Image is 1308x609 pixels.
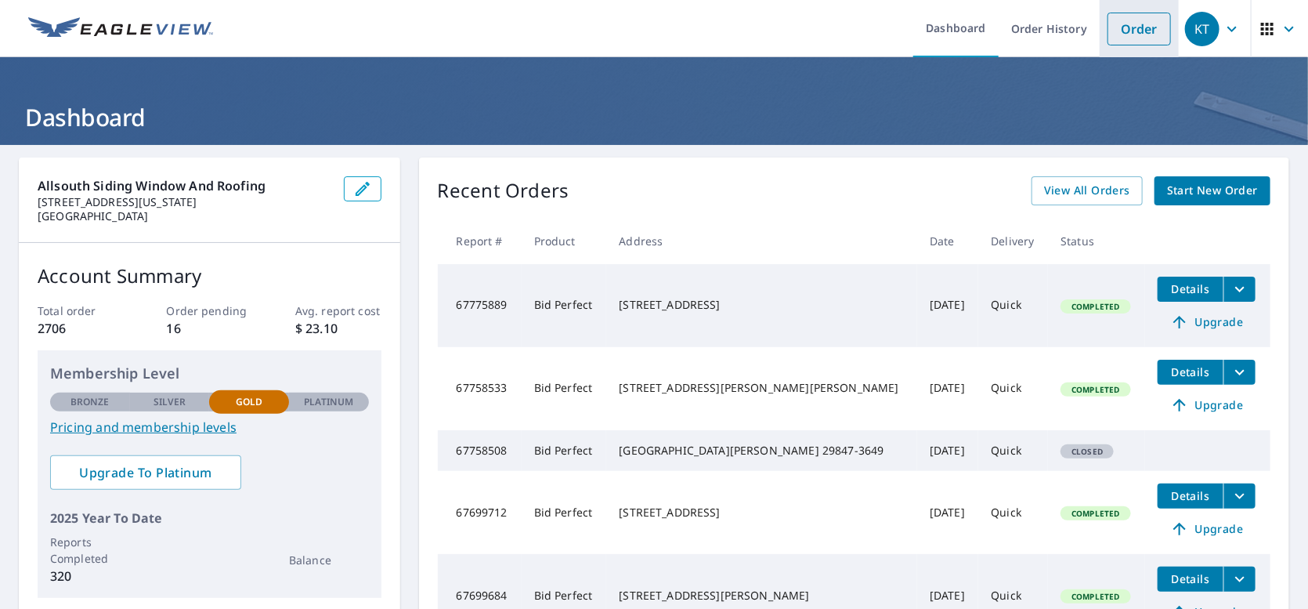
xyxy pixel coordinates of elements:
p: 320 [50,567,130,585]
p: $ 23.10 [295,319,381,338]
a: Upgrade To Platinum [50,455,241,490]
a: View All Orders [1032,176,1143,205]
td: Bid Perfect [522,471,607,554]
td: [DATE] [917,430,978,471]
p: Recent Orders [438,176,569,205]
td: [DATE] [917,347,978,430]
td: Bid Perfect [522,347,607,430]
p: Total order [38,303,124,319]
span: Upgrade [1167,396,1246,415]
th: Product [522,218,607,264]
span: Details [1167,281,1214,296]
span: Completed [1062,508,1129,519]
div: [STREET_ADDRESS] [619,297,905,313]
p: Allsouth Siding Window and Roofing [38,176,331,195]
td: [DATE] [917,264,978,347]
p: [GEOGRAPHIC_DATA] [38,209,331,223]
th: Status [1048,218,1145,264]
span: Start New Order [1167,181,1258,201]
p: 2706 [38,319,124,338]
button: detailsBtn-67699684 [1158,567,1223,592]
div: [STREET_ADDRESS][PERSON_NAME][PERSON_NAME] [619,380,905,396]
td: Quick [978,471,1048,554]
p: 2025 Year To Date [50,509,369,527]
a: Upgrade [1158,517,1256,542]
td: 67758508 [438,430,522,471]
p: Silver [154,395,186,409]
span: Completed [1062,301,1129,312]
div: [STREET_ADDRESS][PERSON_NAME] [619,588,905,604]
p: Avg. report cost [295,303,381,319]
span: View All Orders [1044,181,1130,201]
button: detailsBtn-67699712 [1158,484,1223,509]
a: Upgrade [1158,310,1256,335]
span: Completed [1062,384,1129,395]
p: Reports Completed [50,534,130,567]
span: Upgrade To Platinum [63,464,229,481]
td: 67758533 [438,347,522,430]
span: Closed [1062,446,1112,457]
p: [STREET_ADDRESS][US_STATE] [38,195,331,209]
td: Quick [978,347,1048,430]
button: filesDropdownBtn-67699684 [1223,567,1256,592]
img: EV Logo [28,17,213,41]
a: Order [1107,13,1171,45]
p: Bronze [70,395,110,409]
a: Pricing and membership levels [50,418,369,437]
th: Address [606,218,917,264]
td: Quick [978,430,1048,471]
td: Bid Perfect [522,264,607,347]
h1: Dashboard [19,101,1289,133]
button: filesDropdownBtn-67758533 [1223,360,1256,385]
span: Details [1167,571,1214,586]
td: Bid Perfect [522,430,607,471]
th: Delivery [978,218,1048,264]
td: 67699712 [438,471,522,554]
th: Report # [438,218,522,264]
span: Upgrade [1167,520,1246,538]
a: Start New Order [1154,176,1270,205]
button: detailsBtn-67758533 [1158,360,1223,385]
p: Gold [236,395,262,409]
div: [STREET_ADDRESS] [619,505,905,520]
td: Quick [978,264,1048,347]
td: [DATE] [917,471,978,554]
p: Membership Level [50,363,369,384]
div: KT [1185,12,1219,46]
p: Balance [289,552,369,568]
td: 67775889 [438,264,522,347]
span: Details [1167,488,1214,503]
p: Platinum [304,395,353,409]
span: Details [1167,364,1214,379]
button: detailsBtn-67775889 [1158,277,1223,302]
p: Account Summary [38,262,381,290]
span: Completed [1062,591,1129,602]
p: 16 [166,319,252,338]
th: Date [917,218,978,264]
p: Order pending [166,303,252,319]
a: Upgrade [1158,393,1256,418]
button: filesDropdownBtn-67699712 [1223,484,1256,509]
div: [GEOGRAPHIC_DATA][PERSON_NAME] 29847-3649 [619,443,905,459]
span: Upgrade [1167,313,1246,332]
button: filesDropdownBtn-67775889 [1223,277,1256,302]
